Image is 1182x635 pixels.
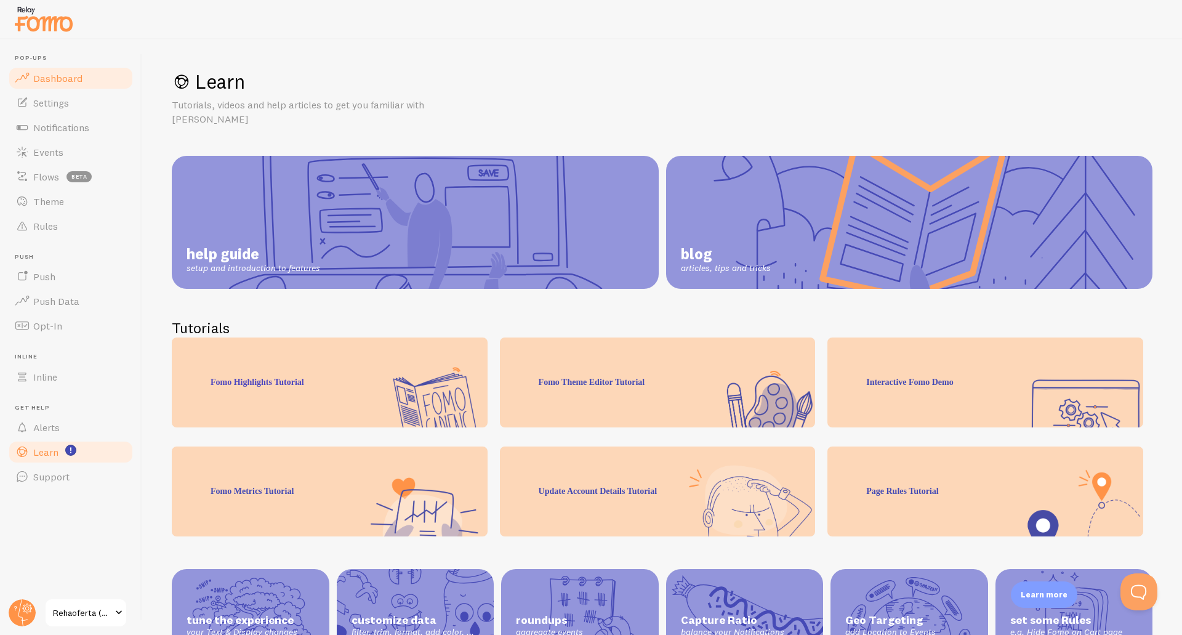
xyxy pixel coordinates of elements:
img: fomo-relay-logo-orange.svg [13,3,74,34]
span: Capture Ratio [681,613,809,628]
svg: <p>Watch New Feature Tutorials!</p> [65,445,76,456]
div: Update Account Details Tutorial [500,447,816,536]
span: Notifications [33,121,89,134]
span: Geo Targeting [845,613,973,628]
span: blog [681,245,771,263]
span: Push [33,270,55,283]
a: Events [7,140,134,164]
h2: Tutorials [172,318,1152,338]
div: Learn more [1011,581,1077,608]
span: roundups [516,613,644,628]
a: Theme [7,189,134,214]
span: Dashboard [33,72,82,84]
a: Push [7,264,134,289]
span: Opt-In [33,320,62,332]
a: Flows beta [7,164,134,189]
span: Learn [33,446,58,458]
span: setup and introduction to features [187,263,320,274]
p: Learn more [1021,589,1067,601]
a: Alerts [7,415,134,440]
span: help guide [187,245,320,263]
a: Support [7,464,134,489]
span: Flows [33,171,59,183]
a: Rules [7,214,134,238]
span: Get Help [15,404,134,412]
span: Push Data [33,295,79,307]
span: customize data [352,613,480,628]
a: help guide setup and introduction to features [172,156,659,289]
span: Alerts [33,421,60,434]
a: Learn [7,440,134,464]
span: tune the experience [187,613,315,628]
a: Settings [7,91,134,115]
p: Tutorials, videos and help articles to get you familiar with [PERSON_NAME] [172,98,467,126]
span: articles, tips and tricks [681,263,771,274]
span: Inline [15,353,134,361]
a: Notifications [7,115,134,140]
div: Page Rules Tutorial [827,447,1143,536]
span: Theme [33,195,64,208]
h1: Learn [172,69,1152,94]
span: Support [33,471,70,483]
span: Pop-ups [15,54,134,62]
a: Inline [7,365,134,389]
div: Fomo Metrics Tutorial [172,447,488,536]
span: set some Rules [1010,613,1138,628]
a: Dashboard [7,66,134,91]
a: Push Data [7,289,134,313]
span: Push [15,253,134,261]
a: Rehaoferta (sila Natury Aku) [44,598,127,628]
span: beta [66,171,92,182]
span: Settings [33,97,69,109]
span: Events [33,146,63,158]
a: Opt-In [7,313,134,338]
a: blog articles, tips and tricks [666,156,1153,289]
span: Rules [33,220,58,232]
div: Fomo Theme Editor Tutorial [500,338,816,427]
iframe: Help Scout Beacon - Open [1120,573,1157,610]
span: Rehaoferta (sila Natury Aku) [53,605,111,620]
div: Interactive Fomo Demo [827,338,1143,427]
span: Inline [33,371,57,383]
div: Fomo Highlights Tutorial [172,338,488,427]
